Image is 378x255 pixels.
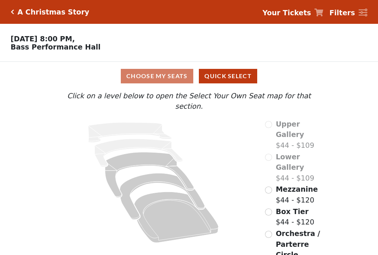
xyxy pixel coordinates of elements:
[276,153,304,172] span: Lower Gallery
[276,206,314,227] label: $44 - $120
[276,119,326,151] label: $44 - $109
[262,7,323,18] a: Your Tickets
[262,9,311,17] strong: Your Tickets
[276,207,308,216] span: Box Tier
[11,9,14,15] a: Click here to go back to filters
[329,9,355,17] strong: Filters
[17,8,89,16] h5: A Christmas Story
[276,120,304,139] span: Upper Gallery
[199,69,257,83] button: Quick Select
[135,192,219,243] path: Orchestra / Parterre Circle - Seats Available: 149
[88,122,172,143] path: Upper Gallery - Seats Available: 0
[276,185,318,193] span: Mezzanine
[329,7,367,18] a: Filters
[52,90,325,112] p: Click on a level below to open the Select Your Own Seat map for that section.
[276,152,326,184] label: $44 - $109
[276,184,318,205] label: $44 - $120
[95,139,183,167] path: Lower Gallery - Seats Available: 0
